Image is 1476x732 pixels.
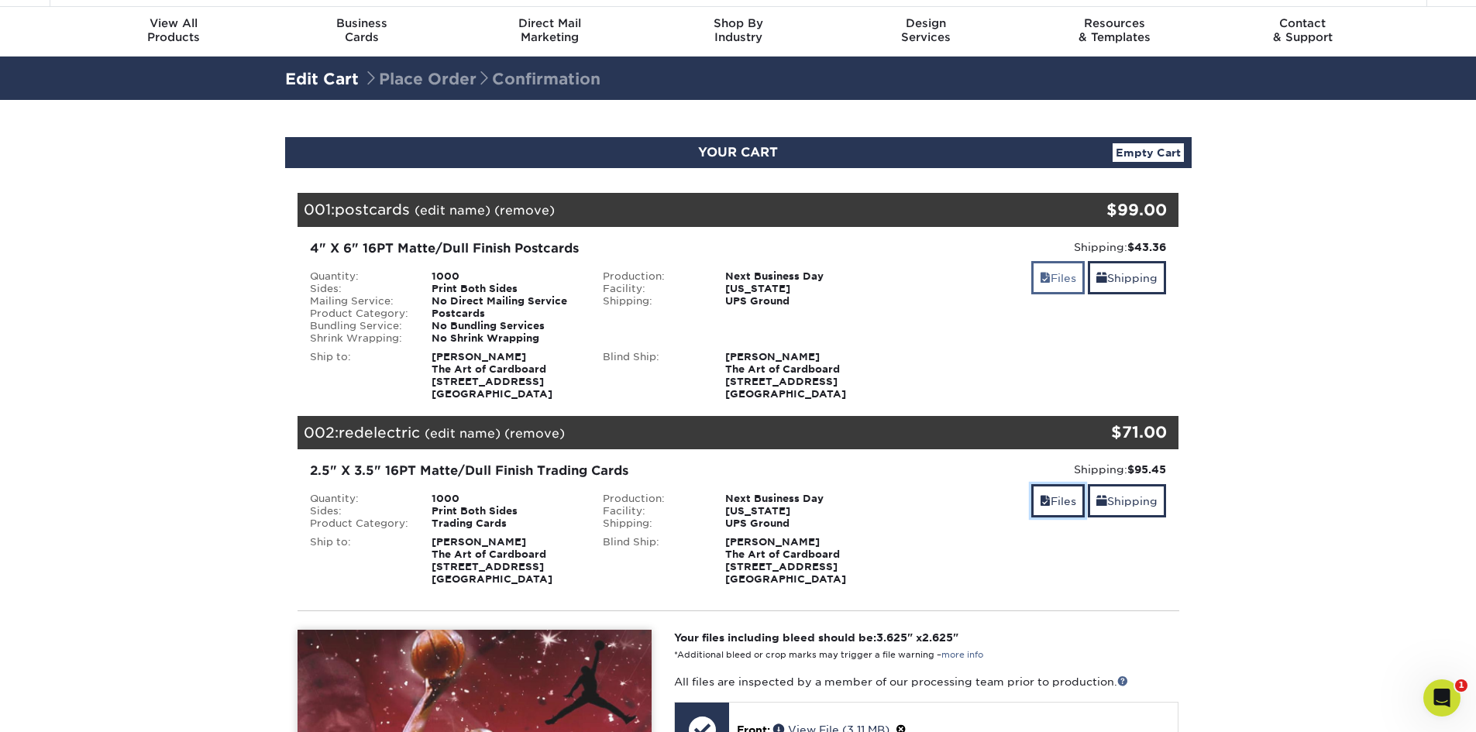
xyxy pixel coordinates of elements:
[298,295,421,308] div: Mailing Service:
[1127,463,1166,476] strong: $95.45
[1455,679,1467,692] span: 1
[1209,7,1397,57] a: Contact& Support
[714,493,885,505] div: Next Business Day
[267,16,456,30] span: Business
[420,283,591,295] div: Print Both Sides
[456,7,644,57] a: Direct MailMarketing
[298,416,1032,450] div: 002:
[591,536,714,586] div: Blind Ship:
[80,16,268,30] span: View All
[339,424,420,441] span: redelectric
[1040,272,1051,284] span: files
[832,16,1020,30] span: Design
[420,295,591,308] div: No Direct Mailing Service
[698,145,778,160] span: YOUR CART
[725,351,846,400] strong: [PERSON_NAME] The Art of Cardboard [STREET_ADDRESS] [GEOGRAPHIC_DATA]
[941,650,983,660] a: more info
[725,536,846,585] strong: [PERSON_NAME] The Art of Cardboard [STREET_ADDRESS] [GEOGRAPHIC_DATA]
[1096,272,1107,284] span: shipping
[456,16,644,30] span: Direct Mail
[1127,241,1166,253] strong: $43.36
[1020,16,1209,30] span: Resources
[922,631,953,644] span: 2.625
[494,203,555,218] a: (remove)
[298,332,421,345] div: Shrink Wrapping:
[832,7,1020,57] a: DesignServices
[298,536,421,586] div: Ship to:
[432,536,552,585] strong: [PERSON_NAME] The Art of Cardboard [STREET_ADDRESS] [GEOGRAPHIC_DATA]
[674,650,983,660] small: *Additional bleed or crop marks may trigger a file warning –
[504,426,565,441] a: (remove)
[420,320,591,332] div: No Bundling Services
[591,351,714,400] div: Blind Ship:
[267,16,456,44] div: Cards
[1423,679,1461,717] iframe: Intercom live chat
[1031,484,1085,517] a: Files
[420,505,591,517] div: Print Both Sides
[674,631,958,644] strong: Your files including bleed should be: " x "
[310,239,873,258] div: 4" X 6" 16PT Matte/Dull Finish Postcards
[1096,495,1107,507] span: shipping
[644,16,832,44] div: Industry
[1031,261,1085,294] a: Files
[714,270,885,283] div: Next Business Day
[298,270,421,283] div: Quantity:
[1020,7,1209,57] a: Resources& Templates
[714,295,885,308] div: UPS Ground
[1088,484,1166,517] a: Shipping
[298,493,421,505] div: Quantity:
[1209,16,1397,30] span: Contact
[298,505,421,517] div: Sides:
[591,270,714,283] div: Production:
[298,283,421,295] div: Sides:
[420,270,591,283] div: 1000
[644,16,832,30] span: Shop By
[420,308,591,320] div: Postcards
[80,7,268,57] a: View AllProducts
[456,16,644,44] div: Marketing
[591,283,714,295] div: Facility:
[714,283,885,295] div: [US_STATE]
[285,70,359,88] a: Edit Cart
[1209,16,1397,44] div: & Support
[420,493,591,505] div: 1000
[310,462,873,480] div: 2.5" X 3.5" 16PT Matte/Dull Finish Trading Cards
[298,320,421,332] div: Bundling Service:
[591,517,714,530] div: Shipping:
[896,462,1167,477] div: Shipping:
[432,351,552,400] strong: [PERSON_NAME] The Art of Cardboard [STREET_ADDRESS] [GEOGRAPHIC_DATA]
[420,517,591,530] div: Trading Cards
[298,517,421,530] div: Product Category:
[298,308,421,320] div: Product Category:
[832,16,1020,44] div: Services
[298,193,1032,227] div: 001:
[1032,198,1168,222] div: $99.00
[1032,421,1168,444] div: $71.00
[591,493,714,505] div: Production:
[298,351,421,400] div: Ship to:
[80,16,268,44] div: Products
[714,505,885,517] div: [US_STATE]
[714,517,885,530] div: UPS Ground
[425,426,501,441] a: (edit name)
[644,7,832,57] a: Shop ByIndustry
[1040,495,1051,507] span: files
[674,674,1178,689] p: All files are inspected by a member of our processing team prior to production.
[267,7,456,57] a: BusinessCards
[335,201,410,218] span: postcards
[1088,261,1166,294] a: Shipping
[1113,143,1184,162] a: Empty Cart
[420,332,591,345] div: No Shrink Wrapping
[1020,16,1209,44] div: & Templates
[363,70,600,88] span: Place Order Confirmation
[896,239,1167,255] div: Shipping:
[415,203,490,218] a: (edit name)
[876,631,907,644] span: 3.625
[591,295,714,308] div: Shipping:
[591,505,714,517] div: Facility:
